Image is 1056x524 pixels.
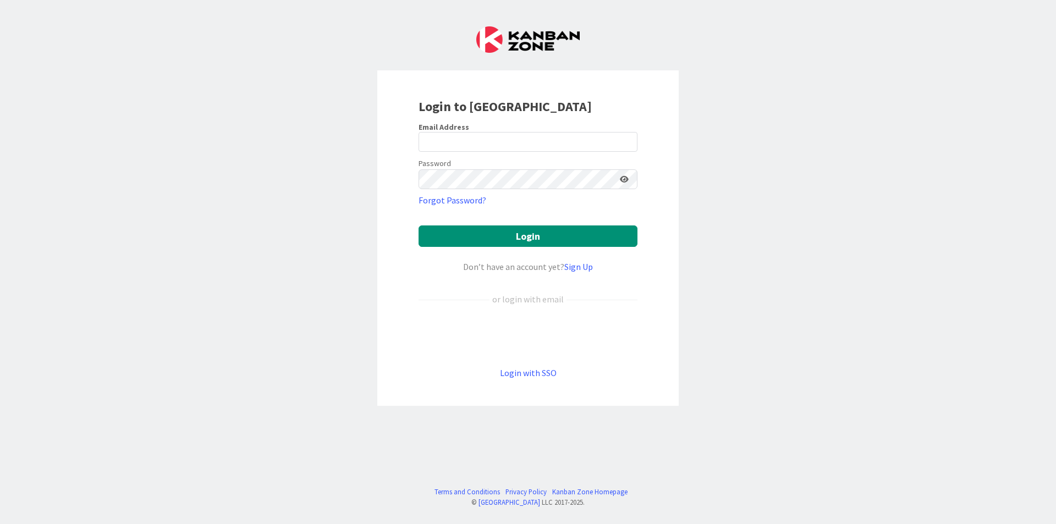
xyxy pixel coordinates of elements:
a: Terms and Conditions [435,487,500,497]
img: Kanban Zone [476,26,580,53]
iframe: Sign in with Google Button [413,324,643,348]
a: Sign Up [564,261,593,272]
a: [GEOGRAPHIC_DATA] [479,498,540,506]
label: Email Address [419,122,469,132]
a: Kanban Zone Homepage [552,487,628,497]
a: Privacy Policy [505,487,547,497]
label: Password [419,158,451,169]
div: Don’t have an account yet? [419,260,637,273]
a: Login with SSO [500,367,557,378]
a: Forgot Password? [419,194,486,207]
div: © LLC 2017- 2025 . [429,497,628,508]
button: Login [419,225,637,247]
div: or login with email [490,293,566,306]
b: Login to [GEOGRAPHIC_DATA] [419,98,592,115]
